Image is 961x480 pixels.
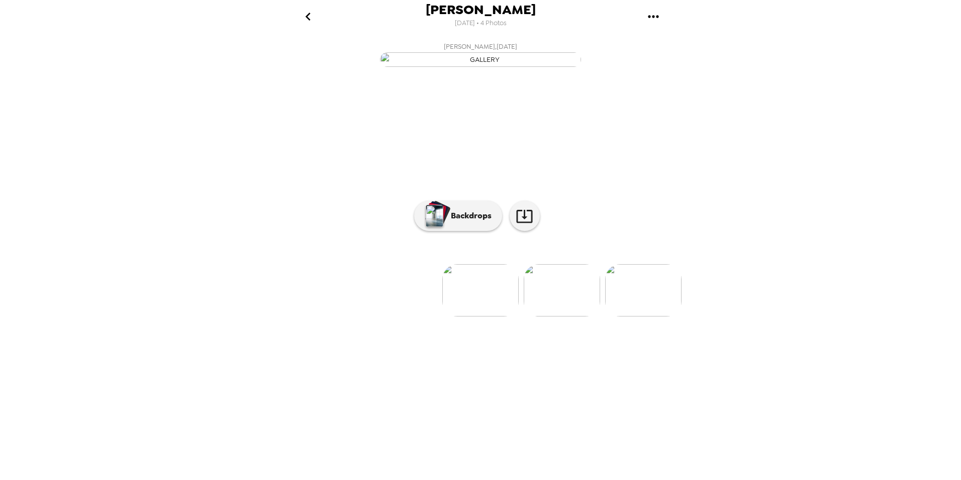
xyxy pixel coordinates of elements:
[455,17,507,30] span: [DATE] • 4 Photos
[524,264,600,316] img: gallery
[446,210,492,222] p: Backdrops
[380,52,581,67] img: gallery
[426,3,536,17] span: [PERSON_NAME]
[414,201,502,231] button: Backdrops
[605,264,682,316] img: gallery
[444,41,517,52] span: [PERSON_NAME] , [DATE]
[279,38,682,70] button: [PERSON_NAME],[DATE]
[442,264,519,316] img: gallery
